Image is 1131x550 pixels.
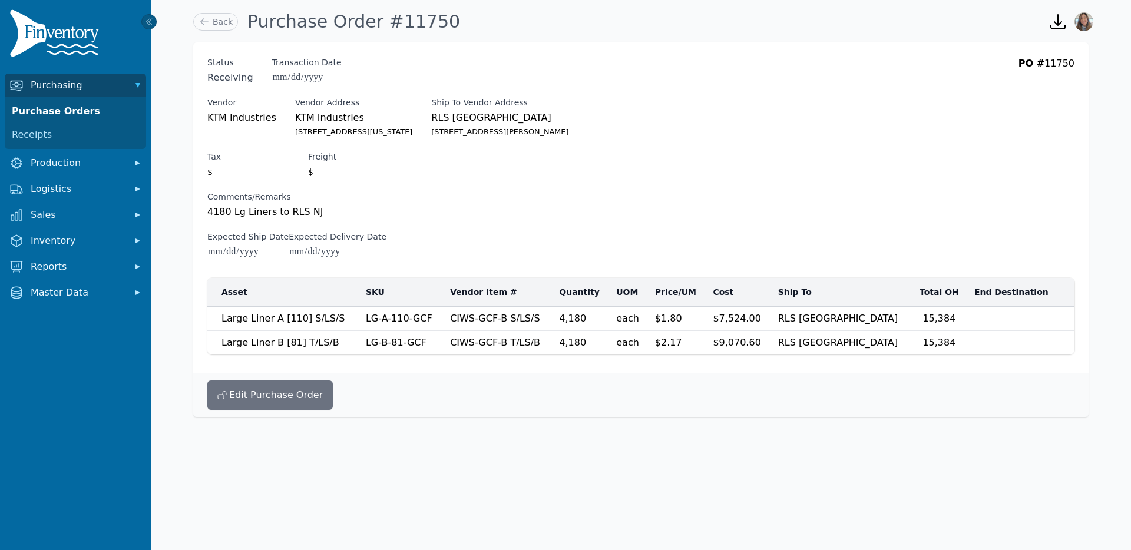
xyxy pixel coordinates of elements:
span: Inventory [31,234,125,248]
button: Reports [5,255,146,279]
button: Inventory [5,229,146,253]
span: $9,070.60 [713,337,760,348]
span: CIWS-GCF-B S/LS/S [450,313,540,324]
th: Cost [706,278,770,307]
span: Status [207,57,253,68]
span: $ [207,165,214,179]
label: Vendor Address [295,97,412,108]
td: 15,384 [911,331,967,355]
td: LG-B-81-GCF [359,331,443,355]
span: Large Liner B [81] T/LS/B [221,337,339,348]
small: [STREET_ADDRESS][US_STATE] [295,125,412,139]
label: Expected Delivery Date [289,231,386,243]
th: SKU [359,278,443,307]
span: each [616,312,641,326]
td: LG-A-110-GCF [359,307,443,331]
label: Comments/Remarks [207,191,434,203]
span: $ [308,165,315,179]
label: Tax [207,151,221,163]
span: Reports [31,260,125,274]
label: Vendor [207,97,276,108]
span: Large Liner A [110] S/LS/S [221,313,345,324]
th: Total OH [911,278,967,307]
label: Transaction Date [272,57,342,68]
span: Sales [31,208,125,222]
th: Quantity [552,278,609,307]
span: RLS [GEOGRAPHIC_DATA] [778,313,898,324]
div: 11750 [1018,57,1074,85]
th: Asset [207,278,359,307]
span: Production [31,156,125,170]
th: Vendor Item # [443,278,552,307]
span: Logistics [31,182,125,196]
span: KTM Industries [207,111,276,125]
button: Production [5,151,146,175]
td: 15,384 [911,307,967,331]
button: Logistics [5,177,146,201]
span: PO # [1018,58,1044,69]
th: UOM [609,278,648,307]
button: Sales [5,203,146,227]
span: RLS [GEOGRAPHIC_DATA] [778,337,898,348]
a: Back [193,13,238,31]
button: Purchasing [5,74,146,97]
span: KTM Industries [295,111,412,125]
th: End Destination [967,278,1060,307]
span: Receiving [207,71,253,85]
small: [STREET_ADDRESS][PERSON_NAME] [431,125,582,139]
span: each [616,336,641,350]
a: Receipts [7,123,144,147]
span: 4,180 [559,337,586,348]
label: Freight [308,151,336,163]
img: Finventory [9,9,104,62]
span: CIWS-GCF-B T/LS/B [450,337,540,348]
a: Purchase Orders [7,100,144,123]
h1: Purchase Order #11750 [247,11,460,32]
span: Master Data [31,286,125,300]
p: 4180 Lg Liners to RLS NJ [207,205,434,219]
label: Ship To Vendor Address [431,97,582,108]
span: $1.80 [655,313,682,324]
label: Expected Ship Date [207,231,289,243]
th: Ship To [771,278,911,307]
img: Bernice Wang [1074,12,1093,31]
span: $7,524.00 [713,313,760,324]
button: Edit Purchase Order [207,380,333,410]
span: $2.17 [655,337,682,348]
span: 4,180 [559,313,586,324]
th: Price/UM [648,278,706,307]
span: RLS [GEOGRAPHIC_DATA] [431,111,582,125]
button: Master Data [5,281,146,304]
span: Purchasing [31,78,125,92]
